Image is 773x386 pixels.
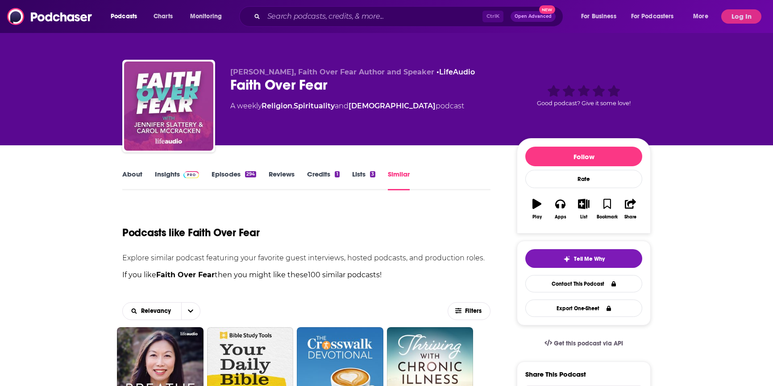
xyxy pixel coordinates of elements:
a: Credits1 [307,170,339,190]
img: Podchaser Pro [183,171,199,178]
span: , [292,102,294,110]
span: Podcasts [111,10,137,23]
strong: Faith Over Fear [156,271,215,279]
a: Spirituality [294,102,335,110]
span: For Business [581,10,616,23]
p: If you like then you might like these 100 similar podcasts ! [122,269,490,281]
span: Filters [465,308,483,314]
a: LifeAudio [439,68,475,76]
div: Share [624,214,636,220]
div: 294 [245,171,256,177]
button: List [572,193,595,225]
button: Open AdvancedNew [511,11,556,22]
input: Search podcasts, credits, & more... [264,9,482,24]
h3: Share This Podcast [525,370,586,378]
span: Relevancy [141,308,174,314]
button: Export One-Sheet [525,300,642,317]
button: open menu [123,308,181,314]
button: Log In [721,9,761,24]
a: [DEMOGRAPHIC_DATA] [349,102,436,110]
span: Open Advanced [515,14,552,19]
span: and [335,102,349,110]
p: Explore similar podcast featuring your favorite guest interviews, hosted podcasts, and production... [122,254,490,262]
span: More [693,10,708,23]
button: open menu [575,9,628,24]
div: List [580,214,587,220]
button: open menu [184,9,233,24]
button: open menu [687,9,719,24]
button: Apps [549,193,572,225]
span: [PERSON_NAME], Faith Over Fear Author and Speaker [230,68,434,76]
span: Tell Me Why [574,255,605,263]
span: • [436,68,475,76]
img: Faith Over Fear [124,62,213,151]
span: New [539,5,555,14]
div: Search podcasts, credits, & more... [248,6,572,27]
div: 1 [335,171,339,177]
a: Reviews [269,170,295,190]
button: Play [525,193,549,225]
a: Get this podcast via API [537,333,630,354]
button: Bookmark [595,193,619,225]
button: Follow [525,147,642,166]
a: Lists3 [352,170,375,190]
button: Share [619,193,642,225]
span: For Podcasters [631,10,674,23]
a: Charts [148,9,178,24]
a: InsightsPodchaser Pro [155,170,199,190]
a: Religion [262,102,292,110]
a: Similar [388,170,410,190]
button: open menu [181,303,200,320]
div: Good podcast? Give it some love! [517,68,651,123]
div: Play [532,214,542,220]
img: tell me why sparkle [563,255,570,263]
button: Filters [448,302,490,320]
span: Charts [154,10,173,23]
button: tell me why sparkleTell Me Why [525,249,642,268]
img: Podchaser - Follow, Share and Rate Podcasts [7,8,93,25]
span: Good podcast? Give it some love! [537,100,631,107]
span: Get this podcast via API [554,340,623,347]
h1: Podcasts like Faith Over Fear [122,226,259,239]
div: 3 [370,171,375,177]
a: About [122,170,142,190]
div: Apps [555,214,566,220]
button: open menu [104,9,149,24]
a: Episodes294 [212,170,256,190]
div: Rate [525,170,642,188]
a: Contact This Podcast [525,275,642,292]
h2: Choose List sort [122,302,200,320]
div: A weekly podcast [230,101,464,111]
div: Bookmark [597,214,618,220]
span: Monitoring [190,10,222,23]
button: open menu [625,9,687,24]
span: Ctrl K [482,11,503,22]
